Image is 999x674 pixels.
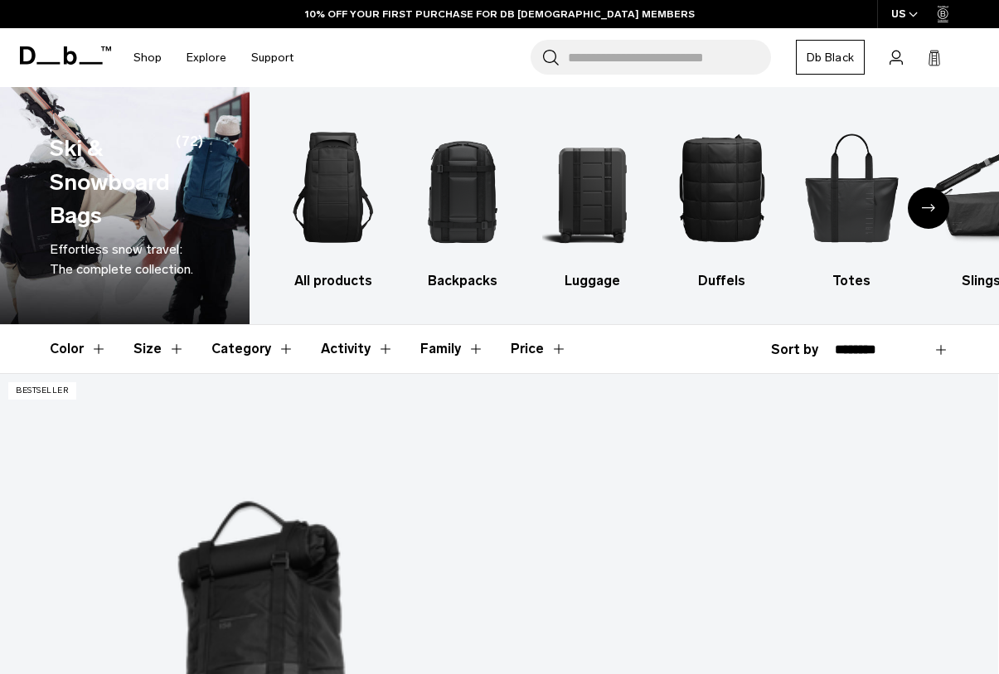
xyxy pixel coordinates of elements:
[283,112,383,291] li: 1 / 10
[283,112,383,263] img: Db
[796,40,865,75] a: Db Black
[133,325,185,373] button: Toggle Filter
[908,187,949,229] div: Next slide
[413,112,513,263] img: Db
[50,132,170,233] h1: Ski & Snowboard Bags
[283,112,383,291] a: Db All products
[802,112,902,263] img: Db
[420,325,484,373] button: Toggle Filter
[413,271,513,291] h3: Backpacks
[187,28,226,87] a: Explore
[251,28,293,87] a: Support
[305,7,695,22] a: 10% OFF YOUR FIRST PURCHASE FOR DB [DEMOGRAPHIC_DATA] MEMBERS
[542,112,643,263] img: Db
[802,112,902,291] li: 5 / 10
[176,132,203,233] span: (72)
[321,325,394,373] button: Toggle Filter
[672,112,772,291] a: Db Duffels
[542,112,643,291] a: Db Luggage
[121,28,306,87] nav: Main Navigation
[133,28,162,87] a: Shop
[542,112,643,291] li: 3 / 10
[542,271,643,291] h3: Luggage
[672,112,772,263] img: Db
[413,112,513,291] a: Db Backpacks
[802,271,902,291] h3: Totes
[50,241,193,277] span: Effortless snow travel: The complete collection.
[672,271,772,291] h3: Duffels
[211,325,294,373] button: Toggle Filter
[511,325,567,373] button: Toggle Price
[283,271,383,291] h3: All products
[50,325,107,373] button: Toggle Filter
[8,382,76,400] p: Bestseller
[802,112,902,291] a: Db Totes
[413,112,513,291] li: 2 / 10
[672,112,772,291] li: 4 / 10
